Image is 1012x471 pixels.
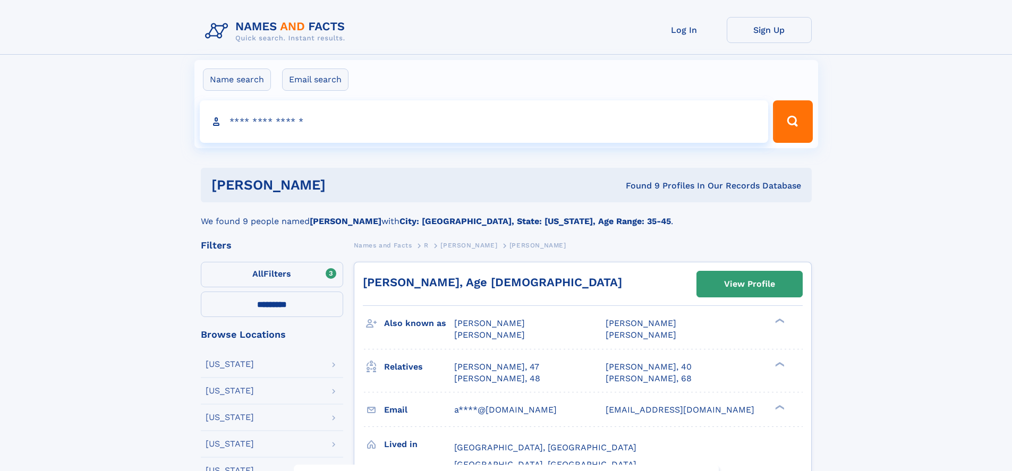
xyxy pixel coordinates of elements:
[201,241,343,250] div: Filters
[201,262,343,287] label: Filters
[206,440,254,448] div: [US_STATE]
[384,358,454,376] h3: Relatives
[424,242,429,249] span: R
[440,238,497,252] a: [PERSON_NAME]
[201,202,812,228] div: We found 9 people named with .
[606,330,676,340] span: [PERSON_NAME]
[206,413,254,422] div: [US_STATE]
[606,318,676,328] span: [PERSON_NAME]
[454,442,636,452] span: [GEOGRAPHIC_DATA], [GEOGRAPHIC_DATA]
[454,459,636,469] span: [GEOGRAPHIC_DATA], [GEOGRAPHIC_DATA]
[454,330,525,340] span: [PERSON_NAME]
[475,180,801,192] div: Found 9 Profiles In Our Records Database
[354,238,412,252] a: Names and Facts
[310,216,381,226] b: [PERSON_NAME]
[642,17,727,43] a: Log In
[454,361,539,373] a: [PERSON_NAME], 47
[211,178,476,192] h1: [PERSON_NAME]
[200,100,769,143] input: search input
[724,272,775,296] div: View Profile
[201,330,343,339] div: Browse Locations
[399,216,671,226] b: City: [GEOGRAPHIC_DATA], State: [US_STATE], Age Range: 35-45
[454,373,540,384] a: [PERSON_NAME], 48
[772,318,785,324] div: ❯
[201,17,354,46] img: Logo Names and Facts
[454,318,525,328] span: [PERSON_NAME]
[282,68,348,91] label: Email search
[206,360,254,369] div: [US_STATE]
[252,269,263,279] span: All
[203,68,271,91] label: Name search
[440,242,497,249] span: [PERSON_NAME]
[606,373,692,384] a: [PERSON_NAME], 68
[606,361,692,373] a: [PERSON_NAME], 40
[206,387,254,395] div: [US_STATE]
[773,100,812,143] button: Search Button
[363,276,622,289] a: [PERSON_NAME], Age [DEMOGRAPHIC_DATA]
[384,314,454,332] h3: Also known as
[384,435,454,453] h3: Lived in
[727,17,812,43] a: Sign Up
[509,242,566,249] span: [PERSON_NAME]
[772,361,785,367] div: ❯
[606,405,754,415] span: [EMAIL_ADDRESS][DOMAIN_NAME]
[772,404,785,410] div: ❯
[384,401,454,419] h3: Email
[424,238,429,252] a: R
[697,271,802,297] a: View Profile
